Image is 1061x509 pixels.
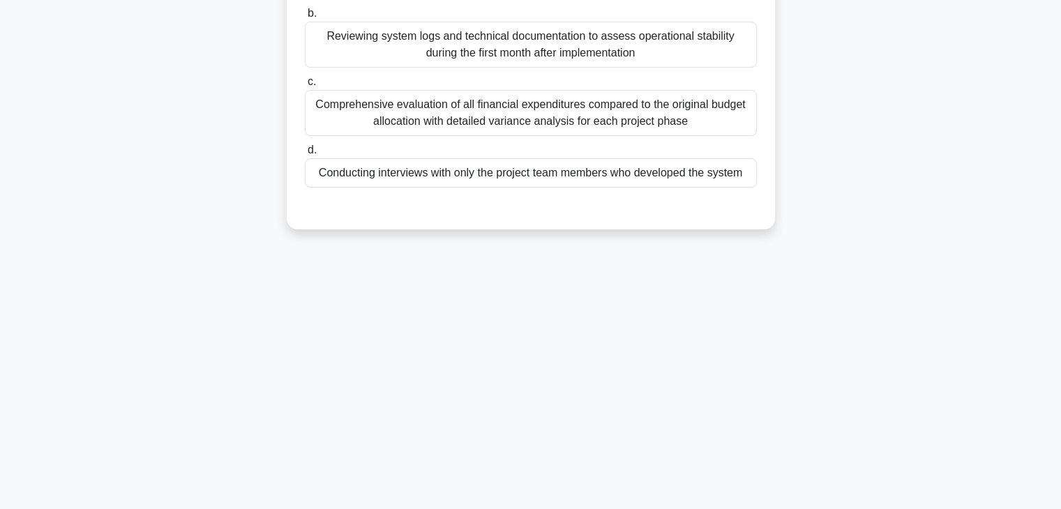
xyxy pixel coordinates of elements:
[308,144,317,155] span: d.
[308,7,317,19] span: b.
[308,75,316,87] span: c.
[305,90,757,136] div: Comprehensive evaluation of all financial expenditures compared to the original budget allocation...
[305,158,757,188] div: Conducting interviews with only the project team members who developed the system
[305,22,757,68] div: Reviewing system logs and technical documentation to assess operational stability during the firs...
